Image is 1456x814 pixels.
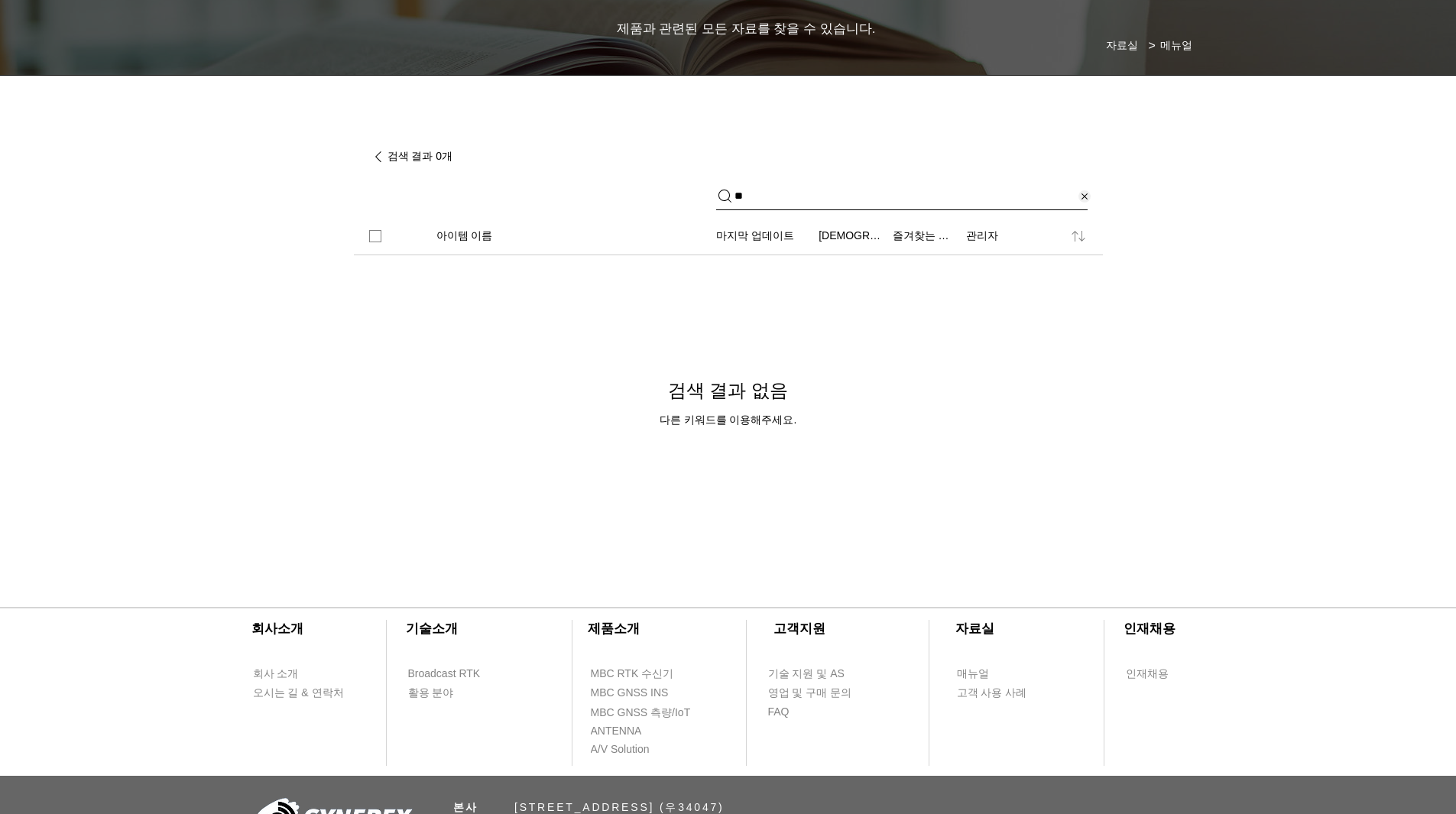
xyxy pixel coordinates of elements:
span: ​회사소개 [251,621,303,636]
span: MBC RTK 수신기 [591,666,674,682]
span: 오시는 길 & 연락처 [253,686,344,701]
a: 인재채용 [1125,664,1198,683]
div: sort by menu [1069,227,1088,245]
span: 회사 소개 [253,666,299,682]
div: Sorting options [354,212,1103,255]
span: MBC GNSS 측량/IoT [591,705,691,721]
div: 파일 공유 [354,126,1103,574]
button: 마지막 업데이트 [716,229,809,244]
a: ANTENNA [590,722,678,741]
div: 관리자 [966,229,1059,244]
span: 고객 사용 사례 [957,686,1027,701]
span: Broadcast RTK [408,666,481,682]
span: 관리자 [966,229,998,244]
span: 검색 결과 없음 [668,378,788,404]
a: A/V Solution [590,740,678,759]
span: 다른 키워드를 이용해주세요. [660,413,797,428]
span: ANTENNA [591,724,642,739]
span: A/V Solution [591,742,650,757]
span: 활용 분야 [408,686,454,701]
span: ​고객지원 [773,621,825,636]
a: Broadcast RTK [407,664,495,683]
div: select all checkbox [369,230,381,242]
a: MBC GNSS INS [590,683,686,702]
span: MBC GNSS INS [591,686,669,701]
span: ​제품소개 [588,621,640,636]
iframe: Wix Chat [1280,748,1456,814]
a: 영업 및 구매 문의 [767,683,855,702]
span: 마지막 업데이트 [716,229,794,244]
span: ​인재채용 [1124,621,1176,636]
button: 즐겨찾는 메뉴 [893,229,958,244]
span: 기술 지원 및 AS [768,666,845,682]
a: 고객 사용 사례 [956,683,1044,702]
a: MBC GNSS 측량/IoT [590,703,724,722]
span: ​자료실 [955,621,994,636]
a: 오시는 길 & 연락처 [252,683,355,702]
span: ​기술소개 [406,621,458,636]
span: FAQ [768,705,790,720]
a: 기술 지원 및 AS [767,664,882,683]
span: 매뉴얼 [957,666,989,682]
a: FAQ [767,702,855,722]
span: ​ [STREET_ADDRESS] (우34047) [453,801,725,813]
a: 활용 분야 [407,683,495,702]
span: 본사 [453,801,479,813]
span: 영업 및 구매 문의 [768,686,852,701]
button: [DEMOGRAPHIC_DATA] [819,229,884,244]
button: 아이템 이름 [436,229,707,244]
span: 검색 결과 0개 [388,149,453,164]
a: 회사 소개 [252,664,340,683]
span: 인재채용 [1126,666,1169,682]
a: MBC RTK 수신기 [590,664,705,683]
a: 매뉴얼 [956,664,1044,683]
span: 아이템 이름 [436,229,493,244]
